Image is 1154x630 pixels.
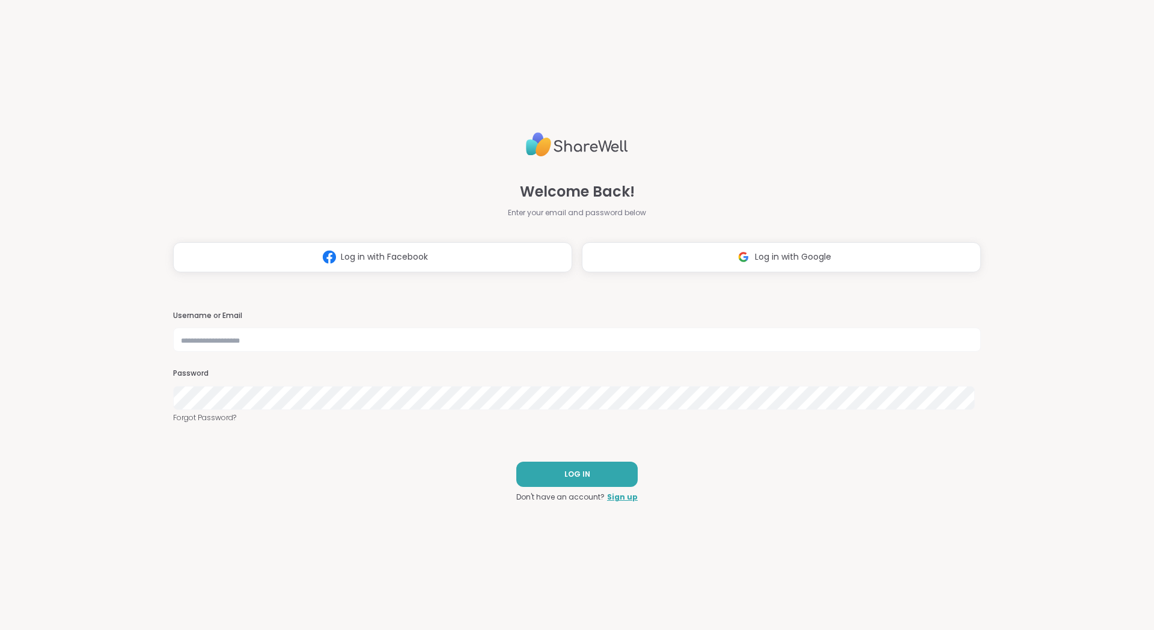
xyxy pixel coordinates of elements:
[516,462,638,487] button: LOG IN
[508,207,646,218] span: Enter your email and password below
[755,251,831,263] span: Log in with Google
[607,492,638,503] a: Sign up
[516,492,605,503] span: Don't have an account?
[173,311,981,321] h3: Username or Email
[318,246,341,268] img: ShareWell Logomark
[732,246,755,268] img: ShareWell Logomark
[341,251,428,263] span: Log in with Facebook
[520,181,635,203] span: Welcome Back!
[173,369,981,379] h3: Password
[564,469,590,480] span: LOG IN
[173,242,572,272] button: Log in with Facebook
[582,242,981,272] button: Log in with Google
[526,127,628,162] img: ShareWell Logo
[173,412,981,423] a: Forgot Password?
